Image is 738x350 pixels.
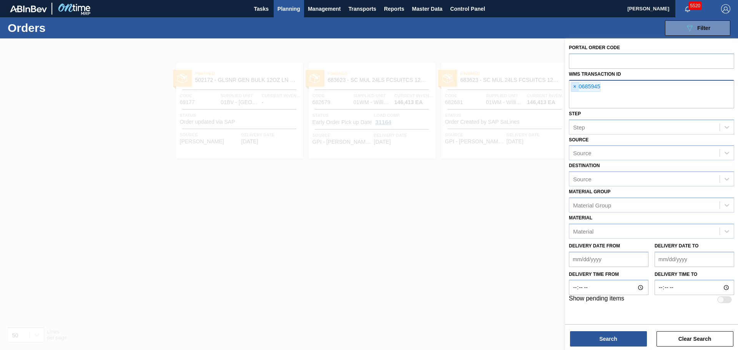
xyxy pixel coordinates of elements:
[655,269,734,280] label: Delivery time to
[569,45,620,50] label: Portal Order Code
[569,71,621,77] label: WMS Transaction ID
[308,4,341,13] span: Management
[569,243,620,249] label: Delivery Date from
[571,82,578,91] span: ×
[569,252,648,267] input: mm/dd/yyyy
[384,4,404,13] span: Reports
[278,4,300,13] span: Planning
[688,2,702,10] span: 5520
[569,269,648,280] label: Delivery time from
[573,150,592,156] div: Source
[573,202,611,208] div: Material Group
[569,111,581,116] label: Step
[10,5,47,12] img: TNhmsLtSVTkK8tSr43FrP2fwEKptu5GPRR3wAAAABJRU5ErkJggg==
[573,176,592,182] div: Source
[569,295,624,304] label: Show pending items
[450,4,485,13] span: Control Panel
[569,189,610,194] label: Material Group
[569,137,588,143] label: Source
[349,4,376,13] span: Transports
[665,20,730,36] button: Filter
[412,4,442,13] span: Master Data
[721,4,730,13] img: Logout
[697,25,710,31] span: Filter
[569,163,600,168] label: Destination
[253,4,270,13] span: Tasks
[573,124,585,130] div: Step
[655,252,734,267] input: mm/dd/yyyy
[655,243,698,249] label: Delivery Date to
[675,3,700,14] button: Notifications
[569,215,592,221] label: Material
[573,228,593,234] div: Material
[571,82,600,92] div: 0685945
[8,23,123,32] h1: Orders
